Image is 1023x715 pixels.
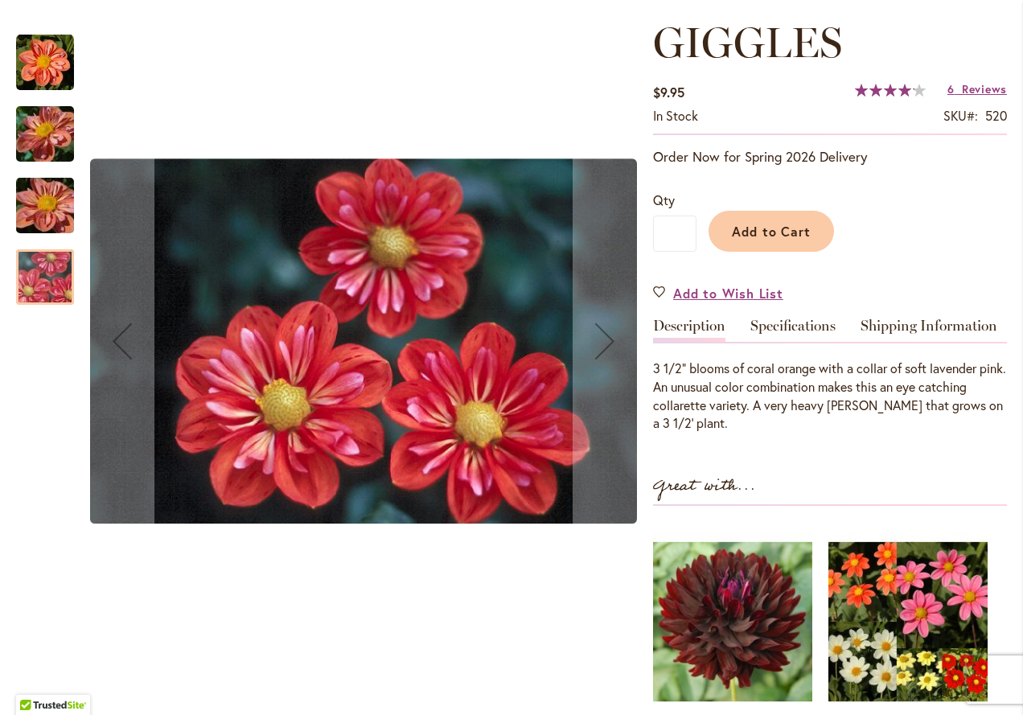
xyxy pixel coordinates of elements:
iframe: Launch Accessibility Center [12,658,57,703]
span: Qty [653,191,675,208]
span: Add to Cart [732,223,811,240]
img: GIGGLES [16,34,74,92]
span: 6 [947,81,955,97]
div: 3 1/2" blooms of coral orange with a collar of soft lavender pink. An unusual color combination m... [653,360,1007,433]
p: Order Now for Spring 2026 Delivery [653,147,1007,166]
div: 84% [855,84,926,97]
span: GIGGLES [653,17,842,68]
a: Description [653,318,725,342]
a: Specifications [750,318,836,342]
strong: SKU [943,107,978,124]
button: Previous [90,18,154,664]
span: $9.95 [653,84,684,101]
span: Add to Wish List [673,284,783,302]
div: GIGGLES [16,18,90,90]
button: Add to Cart [709,211,834,252]
a: Shipping Information [861,318,997,342]
div: GIGGLES [16,162,90,233]
div: Detailed Product Info [653,318,1007,433]
strong: Great with... [653,473,756,499]
img: GIGGLES [90,159,637,524]
span: In stock [653,107,698,124]
div: Product Images [90,18,711,664]
div: GIGGLES [16,90,90,162]
div: GIGGLES [90,18,637,664]
div: GIGGLES [16,233,74,305]
div: GIGGLESGIGGLESGIGGLES [90,18,637,664]
div: Availability [653,107,698,125]
a: Add to Wish List [653,284,783,302]
a: 6 Reviews [947,81,1007,97]
span: Reviews [962,81,1007,97]
div: 520 [985,107,1007,125]
button: Next [573,18,637,664]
